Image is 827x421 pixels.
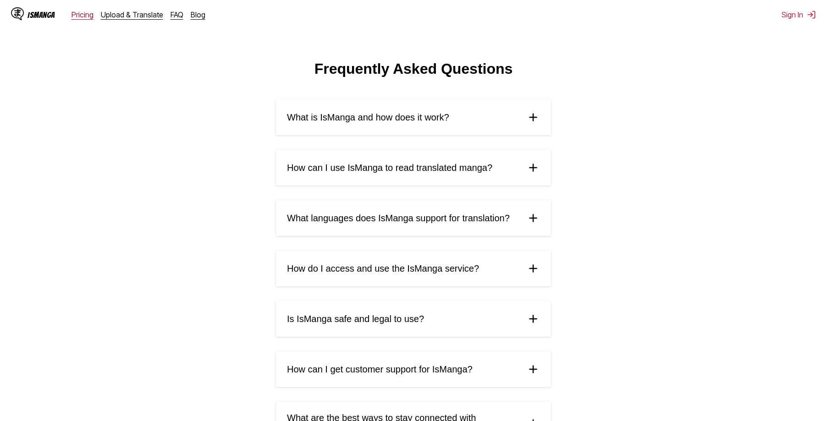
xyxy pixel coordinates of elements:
[526,262,540,275] img: plus
[276,200,551,236] summary: What languages does IsManga support for translation?
[807,10,816,19] img: Sign out
[526,161,540,175] img: plus
[287,213,510,224] span: What languages does IsManga support for translation?
[276,251,551,286] summary: How do I access and use the IsManga service?
[276,351,551,387] summary: How can I get customer support for IsManga?
[276,150,551,186] summary: How can I use IsManga to read translated manga?
[526,211,540,225] img: plus
[526,110,540,124] img: plus
[171,10,183,19] a: FAQ
[287,364,473,375] span: How can I get customer support for IsManga?
[276,301,551,337] summary: Is IsManga safe and legal to use?
[72,10,94,19] a: Pricing
[314,60,513,77] h1: Frequently Asked Questions
[276,99,551,135] summary: What is IsManga and how does it work?
[28,11,55,19] div: IsManga
[526,312,540,326] img: plus
[287,263,479,274] span: How do I access and use the IsManga service?
[782,10,816,19] button: Sign In
[287,163,492,173] span: How can I use IsManga to read translated manga?
[101,10,163,19] a: Upload & Translate
[287,314,424,324] span: Is IsManga safe and legal to use?
[287,112,449,123] span: What is IsManga and how does it work?
[191,10,205,19] a: Blog
[526,362,540,376] img: plus
[11,7,24,20] img: IsManga Logo
[11,7,72,22] a: IsManga LogoIsManga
